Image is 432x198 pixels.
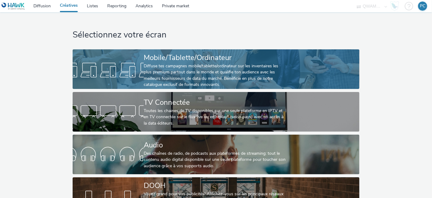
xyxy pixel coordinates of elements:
[390,1,399,11] img: Hawk Academy
[390,1,402,11] a: Hawk Academy
[144,63,286,88] div: Diffuse tes campagnes mobile/tablette/ordinateur sur les inventaires les plus premium partout dan...
[2,2,25,10] img: undefined Logo
[144,140,286,150] div: Audio
[144,108,286,126] div: Toutes les chaines de TV disponibles sur une seule plateforme en IPTV et en TV connectée sur le f...
[420,2,425,11] div: PC
[144,52,286,63] div: Mobile/Tablette/Ordinateur
[73,49,359,89] a: Mobile/Tablette/OrdinateurDiffuse tes campagnes mobile/tablette/ordinateur sur les inventaires le...
[73,92,359,132] a: TV ConnectéeToutes les chaines de TV disponibles sur une seule plateforme en IPTV et en TV connec...
[73,29,359,41] h1: Sélectionnez votre écran
[144,150,286,169] div: Des chaînes de radio, de podcasts aux plateformes de streaming: tout le contenu audio digital dis...
[144,97,286,108] div: TV Connectée
[73,135,359,174] a: AudioDes chaînes de radio, de podcasts aux plateformes de streaming: tout le contenu audio digita...
[144,180,286,191] div: DOOH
